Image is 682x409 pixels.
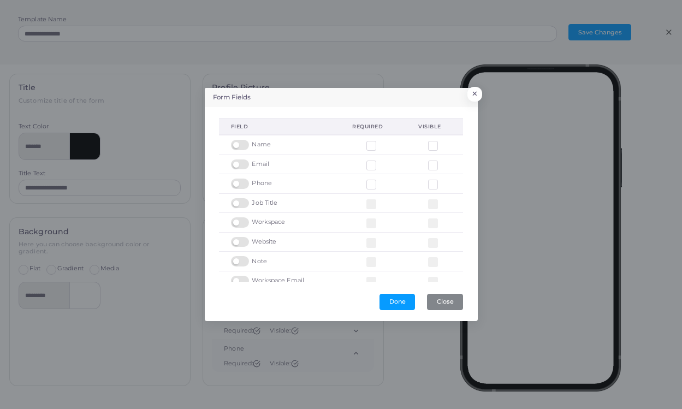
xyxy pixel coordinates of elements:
span: Email [252,160,269,169]
button: Close [427,294,463,310]
span: Job Title [252,199,277,208]
span: Workspace [252,218,285,227]
span: Website [252,238,276,246]
span: Note [252,257,266,266]
span: Name [252,140,270,149]
span: Phone [252,179,272,188]
h5: Form Fields [213,93,251,102]
div: Visible [418,123,451,131]
div: Required [352,123,394,131]
span: Workspace Email [252,276,304,285]
div: field [231,123,328,131]
button: Close [467,87,482,101]
button: Done [379,294,415,310]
